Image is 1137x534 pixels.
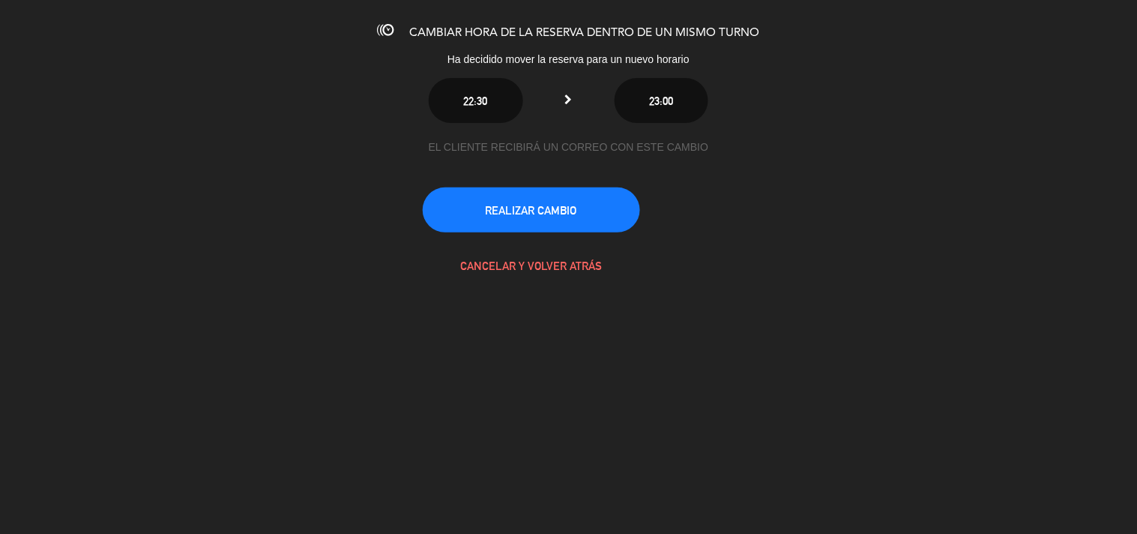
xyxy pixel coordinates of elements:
[615,78,708,123] button: 23:00
[410,27,760,39] span: CAMBIAR HORA DE LA RESERVA DENTRO DE UN MISMO TURNO
[423,243,640,288] button: CANCELAR Y VOLVER ATRÁS
[423,187,640,232] button: REALIZAR CAMBIO
[464,94,488,107] span: 22:30
[423,139,715,156] div: EL CLIENTE RECIBIRÁ UN CORREO CON ESTE CAMBIO
[649,94,673,107] span: 23:00
[429,78,522,123] button: 22:30
[322,51,816,68] div: Ha decidido mover la reserva para un nuevo horario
